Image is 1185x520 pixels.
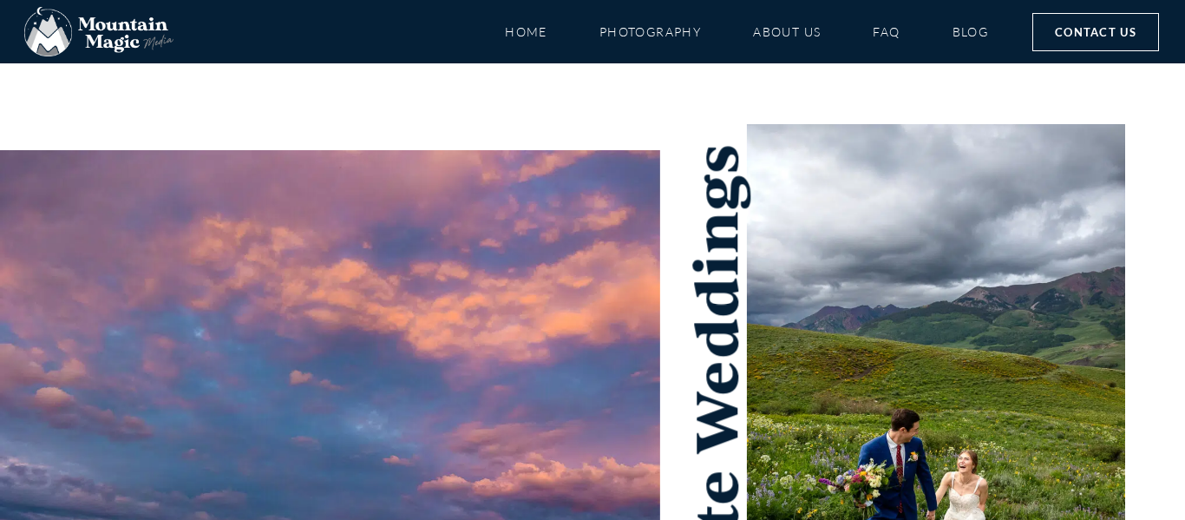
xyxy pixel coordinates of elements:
nav: Menu [505,16,989,47]
a: Home [505,16,547,47]
a: Photography [599,16,701,47]
a: About Us [753,16,821,47]
span: Contact Us [1055,23,1136,42]
a: Contact Us [1032,13,1159,51]
img: Mountain Magic Media photography logo Crested Butte Photographer [24,7,173,57]
a: FAQ [873,16,900,47]
a: Blog [953,16,989,47]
